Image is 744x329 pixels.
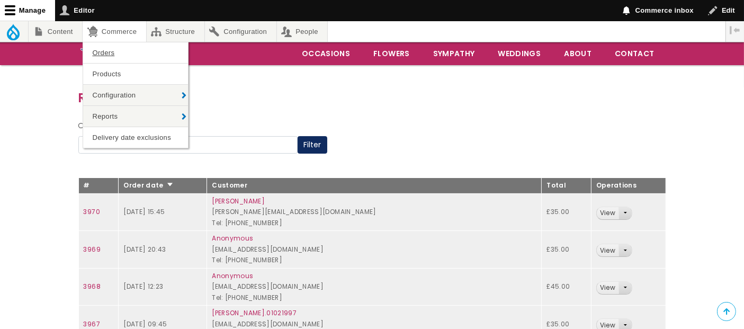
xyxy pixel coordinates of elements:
time: [DATE] 15:45 [123,207,165,216]
td: [PERSON_NAME][EMAIL_ADDRESS][DOMAIN_NAME] Tel: [PHONE_NUMBER] [207,193,542,231]
a: Order date [123,181,174,190]
th: Customer [207,178,542,194]
a: 3968 [84,282,101,291]
a: 3969 [84,245,101,254]
img: Home [78,25,133,63]
a: People [277,21,328,42]
a: View [597,207,618,219]
a: Anonymous [212,234,253,243]
a: Configuration [205,21,276,42]
button: Vertical orientation [726,21,744,39]
a: 3967 [84,319,100,328]
th: Total [542,178,591,194]
span: Weddings [487,42,552,65]
a: Flowers [362,42,420,65]
td: £45.00 [542,268,591,306]
a: Orders [83,42,188,63]
a: [PERSON_NAME].01021997 [212,308,297,317]
time: [DATE] 20:43 [123,245,166,254]
a: Sympathy [422,42,486,65]
a: Reports [83,106,188,127]
a: View [597,282,618,294]
h3: Recent Orders [78,87,666,108]
a: Anonymous [212,271,253,280]
td: [EMAIL_ADDRESS][DOMAIN_NAME] Tel: [PHONE_NUMBER] [207,268,542,306]
label: Order number [78,120,133,132]
td: £35.00 [542,193,591,231]
button: Filter [298,136,327,154]
a: About [553,42,603,65]
time: [DATE] 12:23 [123,282,163,291]
th: Operations [591,178,666,194]
a: Commerce [83,21,146,42]
td: [EMAIL_ADDRESS][DOMAIN_NAME] Tel: [PHONE_NUMBER] [207,231,542,269]
a: 3970 [84,207,100,216]
a: Content [29,21,82,42]
a: View [597,244,618,256]
a: Configuration [83,85,188,105]
time: [DATE] 09:45 [123,319,167,328]
span: Occasions [291,42,361,65]
a: Contact [604,42,665,65]
a: [PERSON_NAME] [212,197,265,206]
a: Delivery date exclusions [83,127,188,148]
a: Structure [147,21,204,42]
th: # [78,178,119,194]
a: Products [83,64,188,84]
td: £35.00 [542,231,591,269]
